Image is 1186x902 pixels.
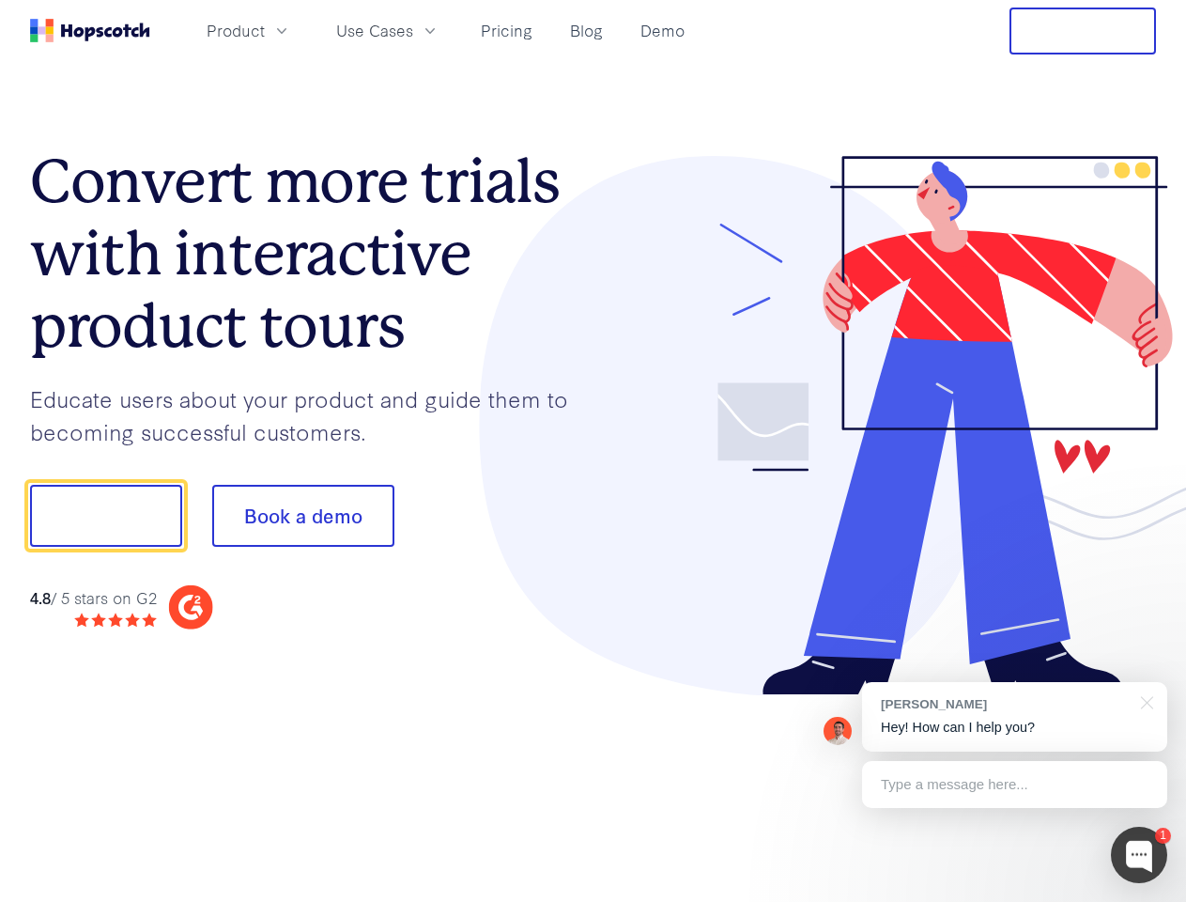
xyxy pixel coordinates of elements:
a: Demo [633,15,692,46]
p: Educate users about your product and guide them to becoming successful customers. [30,382,593,447]
a: Home [30,19,150,42]
img: Mark Spera [824,717,852,745]
button: Show me! [30,485,182,547]
button: Product [195,15,302,46]
strong: 4.8 [30,586,51,608]
span: Use Cases [336,19,413,42]
button: Use Cases [325,15,451,46]
div: / 5 stars on G2 [30,586,157,610]
div: Type a message here... [862,761,1167,808]
p: Hey! How can I help you? [881,718,1148,738]
a: Blog [562,15,610,46]
button: Free Trial [1009,8,1156,54]
h1: Convert more trials with interactive product tours [30,146,593,362]
a: Pricing [473,15,540,46]
div: [PERSON_NAME] [881,695,1130,713]
div: 1 [1155,828,1171,844]
span: Product [207,19,265,42]
button: Book a demo [212,485,394,547]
